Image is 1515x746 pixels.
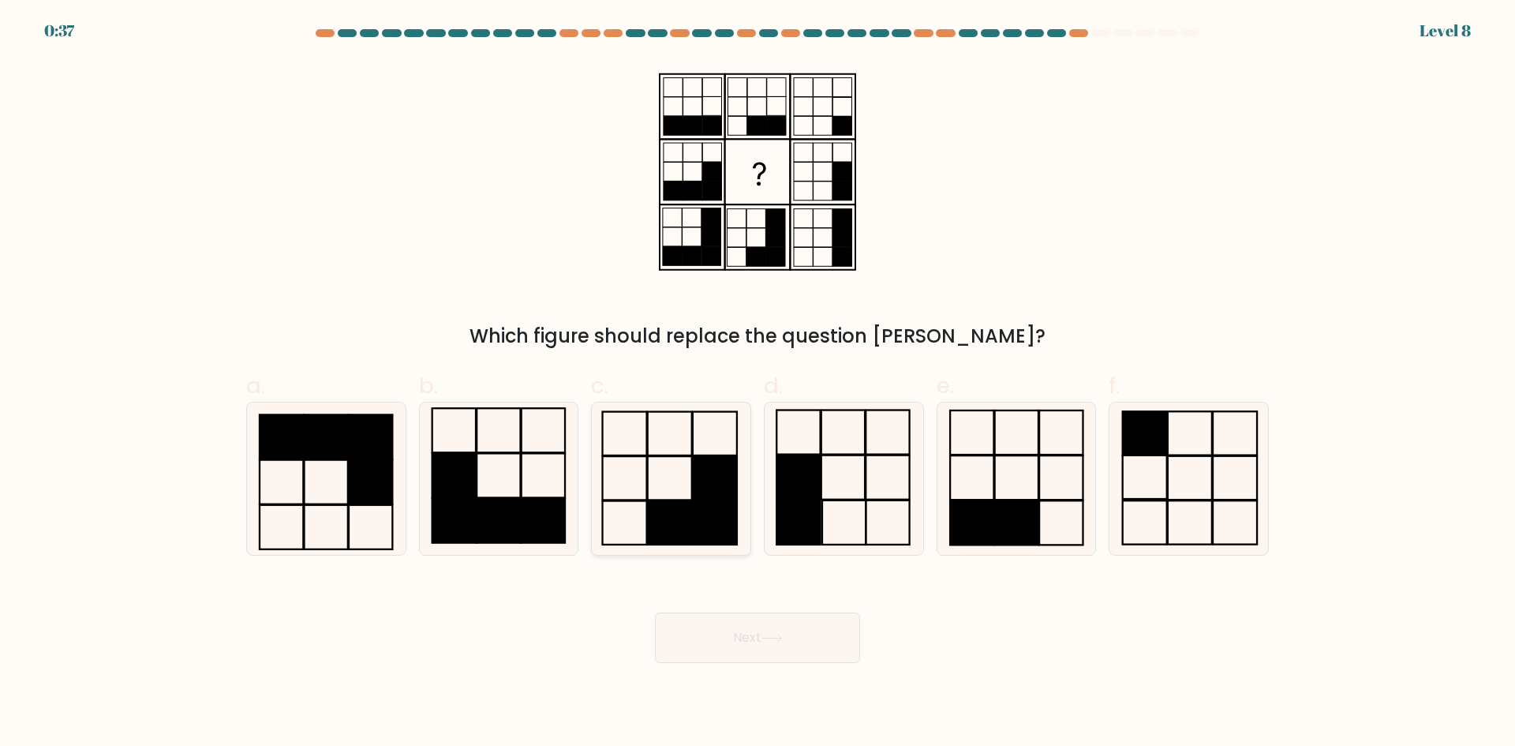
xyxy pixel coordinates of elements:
span: e. [937,370,954,401]
span: a. [246,370,265,401]
div: Level 8 [1420,19,1471,43]
span: c. [591,370,608,401]
div: 0:37 [44,19,74,43]
div: Which figure should replace the question [PERSON_NAME]? [256,322,1259,351]
span: b. [419,370,438,401]
span: f. [1109,370,1120,401]
button: Next [655,613,860,663]
span: d. [764,370,783,401]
